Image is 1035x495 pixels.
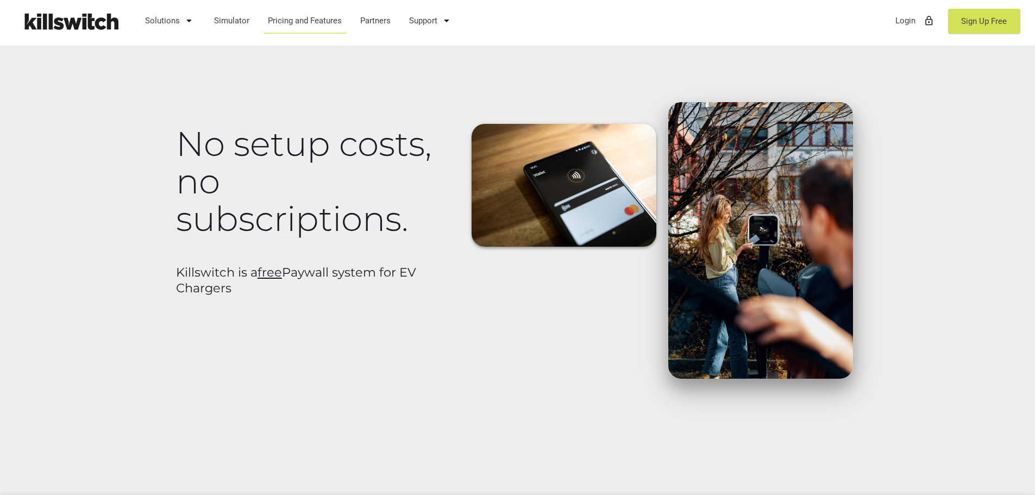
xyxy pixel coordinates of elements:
img: Mobile payments for EV Chargers [472,124,656,247]
u: free [258,265,282,280]
b: Killswitch is a Paywall system for EV Chargers [176,265,416,296]
a: Solutions [140,7,201,35]
a: Support [404,7,459,35]
a: Partners [355,7,396,35]
a: Simulator [209,7,255,35]
i: lock_outline [924,8,934,34]
h1: No setup costs, no subscriptions. [176,125,454,238]
i: arrow_drop_down [183,8,196,34]
i: arrow_drop_down [440,8,453,34]
a: Sign Up Free [948,9,1020,34]
img: Killswitch [16,8,125,35]
a: Pricing and Features [263,7,347,35]
a: Loginlock_outline [890,7,940,35]
img: Couple using EV charger with integrated payments [668,102,853,379]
